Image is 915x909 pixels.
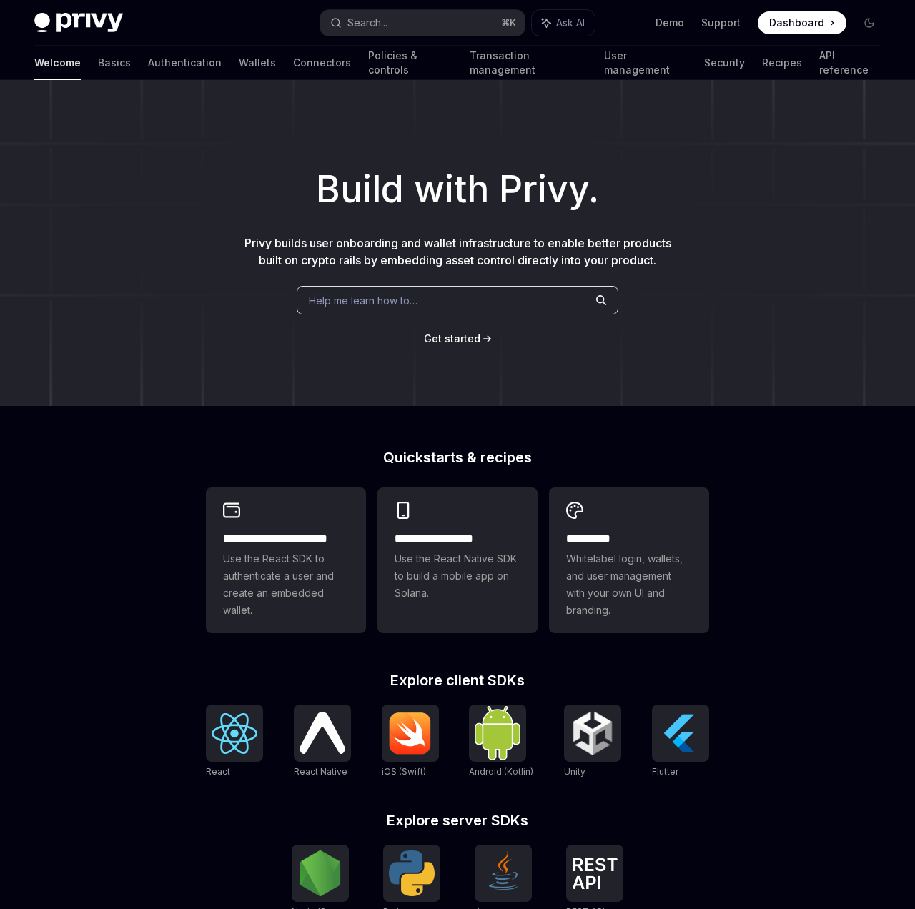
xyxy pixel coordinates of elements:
img: Unity [570,710,615,756]
span: Flutter [652,766,678,777]
a: Authentication [148,46,222,80]
a: UnityUnity [564,705,621,779]
h2: Quickstarts & recipes [206,450,709,465]
a: FlutterFlutter [652,705,709,779]
img: React Native [300,712,345,753]
button: Toggle dark mode [858,11,881,34]
a: Transaction management [470,46,586,80]
span: ⌘ K [501,17,516,29]
span: Privy builds user onboarding and wallet infrastructure to enable better products built on crypto ... [244,236,671,267]
span: iOS (Swift) [382,766,426,777]
a: React NativeReact Native [294,705,351,779]
span: Ask AI [556,16,585,30]
button: Ask AI [532,10,595,36]
a: Get started [424,332,480,346]
a: Dashboard [758,11,846,34]
a: Android (Kotlin)Android (Kotlin) [469,705,533,779]
span: Get started [424,332,480,344]
a: Security [704,46,745,80]
h1: Build with Privy. [23,162,892,217]
h2: Explore client SDKs [206,673,709,687]
span: Unity [564,766,585,777]
img: dark logo [34,13,123,33]
img: Flutter [658,710,703,756]
a: **** **** **** ***Use the React Native SDK to build a mobile app on Solana. [377,487,538,633]
img: REST API [572,858,618,889]
button: Search...⌘K [320,10,525,36]
a: Demo [656,16,684,30]
span: Android (Kotlin) [469,766,533,777]
span: Use the React Native SDK to build a mobile app on Solana. [395,550,520,602]
a: ReactReact [206,705,263,779]
span: Help me learn how to… [309,293,417,308]
a: iOS (Swift)iOS (Swift) [382,705,439,779]
a: User management [604,46,687,80]
img: iOS (Swift) [387,712,433,755]
span: React Native [294,766,347,777]
img: NodeJS [297,850,343,896]
div: Search... [347,14,387,31]
h2: Explore server SDKs [206,813,709,828]
span: Dashboard [769,16,824,30]
a: Basics [98,46,131,80]
span: Use the React SDK to authenticate a user and create an embedded wallet. [223,550,349,619]
img: React [212,713,257,754]
a: Recipes [762,46,802,80]
img: Android (Kotlin) [475,706,520,760]
a: Support [701,16,741,30]
a: Welcome [34,46,81,80]
span: React [206,766,230,777]
img: Python [389,850,435,896]
a: Policies & controls [368,46,452,80]
span: Whitelabel login, wallets, and user management with your own UI and branding. [566,550,692,619]
a: API reference [819,46,881,80]
a: **** *****Whitelabel login, wallets, and user management with your own UI and branding. [549,487,709,633]
a: Wallets [239,46,276,80]
img: Java [480,850,526,896]
a: Connectors [293,46,351,80]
